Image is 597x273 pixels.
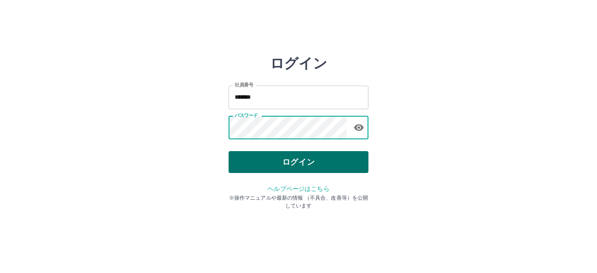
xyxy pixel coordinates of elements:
p: ※操作マニュアルや最新の情報 （不具合、改善等）を公開しています [229,194,368,210]
a: ヘルプページはこちら [267,185,329,192]
h2: ログイン [270,55,327,72]
label: パスワード [235,112,258,119]
label: 社員番号 [235,82,253,88]
button: ログイン [229,151,368,173]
